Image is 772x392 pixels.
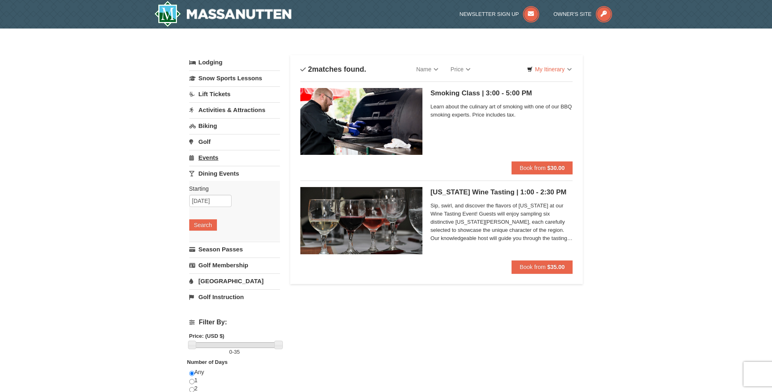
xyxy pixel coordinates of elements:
a: Name [410,61,444,77]
strong: Price: (USD $) [189,333,225,339]
a: My Itinerary [522,63,577,75]
a: [GEOGRAPHIC_DATA] [189,273,280,288]
span: Book from [520,165,546,171]
button: Search [189,219,217,231]
span: Newsletter Sign Up [459,11,519,17]
h5: [US_STATE] Wine Tasting | 1:00 - 2:30 PM [431,188,573,196]
strong: $30.00 [547,165,565,171]
img: Massanutten Resort Logo [154,1,292,27]
span: Sip, swirl, and discover the flavors of [US_STATE] at our Wine Tasting Event! Guests will enjoy s... [431,202,573,242]
a: Biking [189,118,280,133]
span: 2 [308,65,312,73]
h4: matches found. [300,65,366,73]
strong: Number of Days [187,359,228,365]
a: Activities & Attractions [189,102,280,117]
a: Golf Instruction [189,289,280,304]
a: Newsletter Sign Up [459,11,539,17]
img: 6619865-193-7846229e.png [300,187,422,254]
a: Golf [189,134,280,149]
a: Golf Membership [189,258,280,273]
button: Book from $30.00 [512,161,573,174]
span: 0 [229,349,232,355]
a: Events [189,150,280,165]
span: Book from [520,264,546,270]
a: Owner's Site [553,11,612,17]
label: Starting [189,185,274,193]
button: Book from $35.00 [512,260,573,273]
span: Owner's Site [553,11,592,17]
a: Lift Tickets [189,86,280,101]
label: - [189,348,280,356]
h5: Smoking Class | 3:00 - 5:00 PM [431,89,573,97]
a: Snow Sports Lessons [189,70,280,86]
a: Lodging [189,55,280,70]
a: Dining Events [189,166,280,181]
a: Price [444,61,477,77]
strong: $35.00 [547,264,565,270]
a: Massanutten Resort [154,1,292,27]
a: Season Passes [189,242,280,257]
h4: Filter By: [189,319,280,326]
img: 6619865-216-6bca8fa5.jpg [300,88,422,155]
span: 35 [234,349,240,355]
span: Learn about the culinary art of smoking with one of our BBQ smoking experts. Price includes tax. [431,103,573,119]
